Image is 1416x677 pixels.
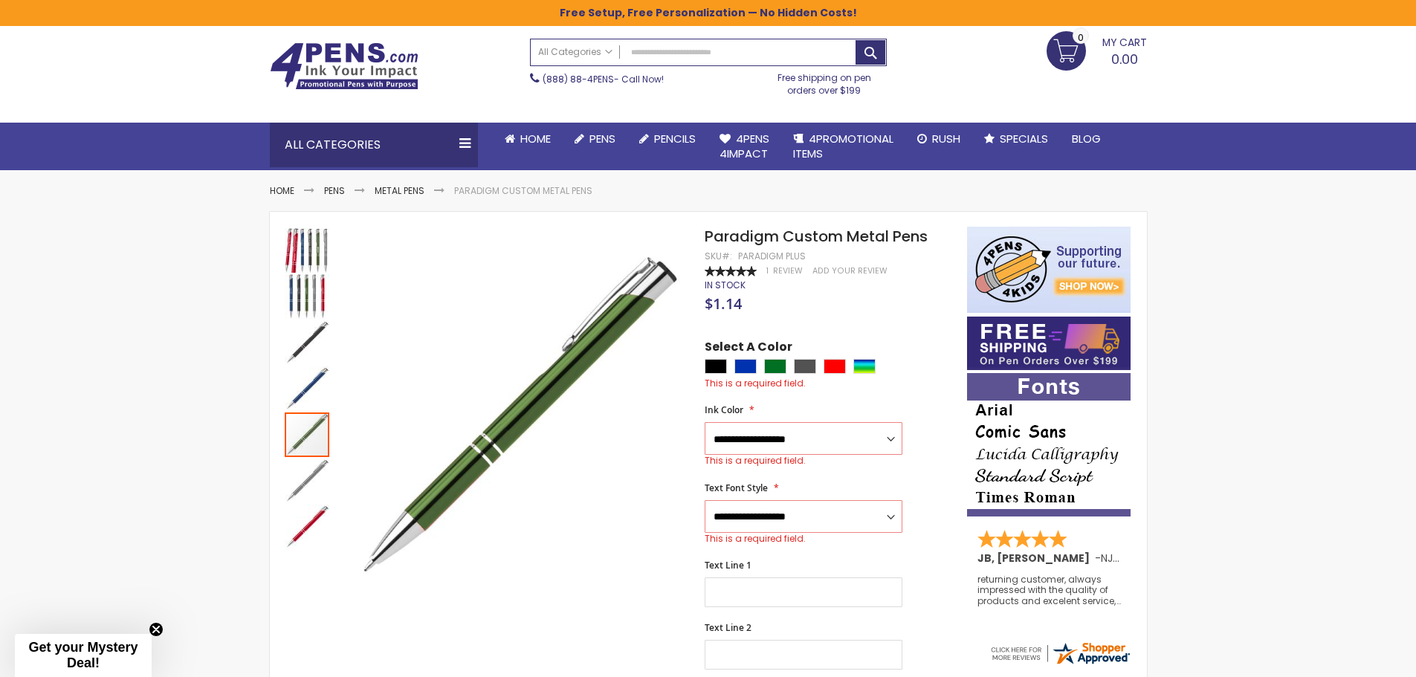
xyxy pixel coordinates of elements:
[705,404,743,416] span: Ink Color
[285,320,329,365] img: Paradigm Custom Metal Pens
[454,185,592,197] li: Paradigm Custom Metal Pens
[520,131,551,146] span: Home
[781,123,905,171] a: 4PROMOTIONALITEMS
[285,457,331,503] div: Paradigm Custom Metal Pens
[285,503,329,549] div: Paradigm Custom Metal Pens
[1111,50,1138,68] span: 0.00
[285,366,329,411] img: Paradigm Custom Metal Pens
[1078,30,1084,45] span: 0
[766,265,769,276] span: 1
[285,505,329,549] img: Paradigm Custom Metal Pens
[285,459,329,503] img: Paradigm Custom Metal Pens
[531,39,620,64] a: All Categories
[705,226,928,247] span: Paradigm Custom Metal Pens
[762,66,887,96] div: Free shipping on pen orders over $199
[285,411,331,457] div: Paradigm Custom Metal Pens
[853,359,876,374] div: Assorted
[705,279,746,291] div: Availability
[285,273,331,319] div: Paradigm Custom Metal Pens
[285,274,329,319] img: Paradigm Custom Metal Pens
[977,551,1095,566] span: JB, [PERSON_NAME]
[627,123,708,155] a: Pencils
[773,265,803,276] span: Review
[705,482,768,494] span: Text Font Style
[967,317,1131,370] img: Free shipping on orders over $199
[705,339,792,359] span: Select A Color
[932,131,960,146] span: Rush
[538,46,612,58] span: All Categories
[589,131,615,146] span: Pens
[972,123,1060,155] a: Specials
[708,123,781,171] a: 4Pens4impact
[270,184,294,197] a: Home
[705,279,746,291] span: In stock
[705,359,727,374] div: Black
[1101,551,1119,566] span: NJ
[705,250,732,262] strong: SKU
[812,265,888,276] a: Add Your Review
[705,559,751,571] span: Text Line 1
[989,657,1131,670] a: 4pens.com certificate URL
[270,123,478,167] div: All Categories
[15,634,152,677] div: Get your Mystery Deal!Close teaser
[375,184,424,197] a: Metal Pens
[563,123,627,155] a: Pens
[324,184,345,197] a: Pens
[285,319,331,365] div: Paradigm Custom Metal Pens
[977,574,1122,606] div: returning customer, always impressed with the quality of products and excelent service, will retu...
[285,365,331,411] div: Paradigm Custom Metal Pens
[905,123,972,155] a: Rush
[794,359,816,374] div: Gunmetal
[989,640,1131,667] img: 4pens.com widget logo
[270,42,418,90] img: 4Pens Custom Pens and Promotional Products
[734,359,757,374] div: Blue
[285,227,331,273] div: Paradigm Plus Custom Metal Pens
[967,227,1131,313] img: 4pens 4 kids
[1000,131,1048,146] span: Specials
[824,359,846,374] div: Red
[764,359,786,374] div: Green
[705,266,757,276] div: 100%
[28,640,138,670] span: Get your Mystery Deal!
[346,248,685,588] img: Paradigm Custom Metal Pens
[705,294,742,314] span: $1.14
[654,131,696,146] span: Pencils
[720,131,769,161] span: 4Pens 4impact
[766,265,805,276] a: 1 Review
[543,73,664,85] span: - Call Now!
[543,73,614,85] a: (888) 88-4PENS
[1095,551,1224,566] span: - ,
[738,250,806,262] div: Paradigm Plus
[1060,123,1113,155] a: Blog
[705,455,902,467] div: This is a required field.
[705,621,751,634] span: Text Line 2
[1047,31,1147,68] a: 0.00 0
[1072,131,1101,146] span: Blog
[967,373,1131,516] img: font-personalization-examples
[793,131,893,161] span: 4PROMOTIONAL ITEMS
[705,533,902,545] div: This is a required field.
[705,378,951,389] div: This is a required field.
[149,622,164,637] button: Close teaser
[285,228,329,273] img: Paradigm Plus Custom Metal Pens
[493,123,563,155] a: Home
